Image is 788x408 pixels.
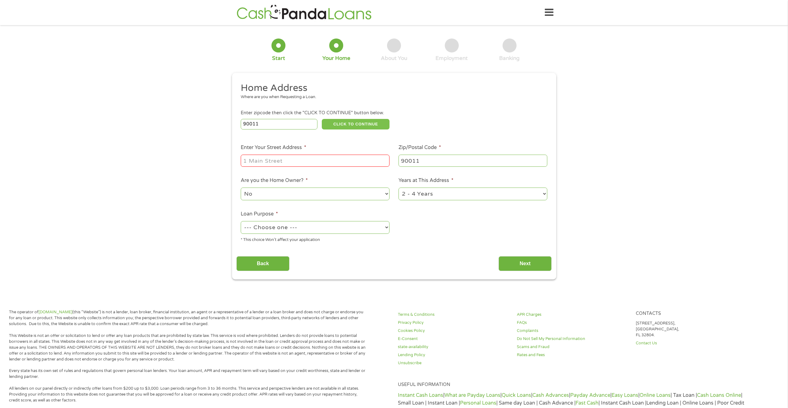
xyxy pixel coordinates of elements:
[435,55,468,62] div: Employment
[398,352,509,358] a: Lending Policy
[241,211,278,217] label: Loan Purpose
[241,144,306,151] label: Enter Your Street Address
[576,400,599,406] a: Fast Cash
[517,328,628,334] a: Complaints
[241,155,389,166] input: 1 Main Street
[398,360,509,366] a: Unsubscribe
[636,311,747,317] h4: Contacts
[398,382,747,388] h4: Useful Information
[517,312,628,318] a: APR Charges
[381,55,407,62] div: About You
[322,55,350,62] div: Your Home
[636,320,747,338] p: [STREET_ADDRESS], [GEOGRAPHIC_DATA], FL 32804.
[517,352,628,358] a: Rates and Fees
[570,392,610,398] a: Payday Advance
[499,55,520,62] div: Banking
[241,177,308,184] label: Are you the Home Owner?
[398,392,443,398] a: Instant Cash Loans
[612,392,638,398] a: Easy Loans
[398,336,509,342] a: E-Consent
[241,82,543,94] h2: Home Address
[502,392,531,398] a: Quick Loans
[398,312,509,318] a: Terms & Conditions
[532,392,569,398] a: Cash Advances
[697,392,741,398] a: Cash Loans Online
[241,94,543,100] div: Where are you when Requesting a Loan.
[272,55,285,62] div: Start
[517,320,628,326] a: FAQs
[398,328,509,334] a: Cookies Policy
[499,256,552,271] input: Next
[9,368,366,380] p: Every state has its own set of rules and regulations that govern personal loan lenders. Your loan...
[444,392,500,398] a: What are Payday Loans
[517,336,628,342] a: Do Not Sell My Personal Information
[399,144,441,151] label: Zip/Postal Code
[398,344,509,350] a: state-availability
[9,309,366,327] p: The operator of (this “Website”) is not a lender, loan broker, financial institution, an agent or...
[460,400,496,406] a: Personal Loans
[241,110,547,116] div: Enter zipcode then click the "CLICK TO CONTINUE" button below.
[636,340,747,346] a: Contact Us
[640,392,671,398] a: Online Loans
[517,344,628,350] a: Scams and Fraud
[241,119,317,129] input: Enter Zipcode (e.g 01510)
[236,256,289,271] input: Back
[39,310,72,315] a: [DOMAIN_NAME]
[398,320,509,326] a: Privacy Policy
[241,235,389,243] div: * This choice Won’t affect your application
[399,177,453,184] label: Years at This Address
[322,119,389,129] button: CLICK TO CONTINUE
[9,386,366,403] p: All lenders on our panel directly or indirectly offer loans from $200 up to $3,000. Loan periods ...
[9,333,366,362] p: This Website is not an offer or solicitation to lend or offer any loan products that are prohibit...
[235,4,373,21] img: GetLoanNow Logo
